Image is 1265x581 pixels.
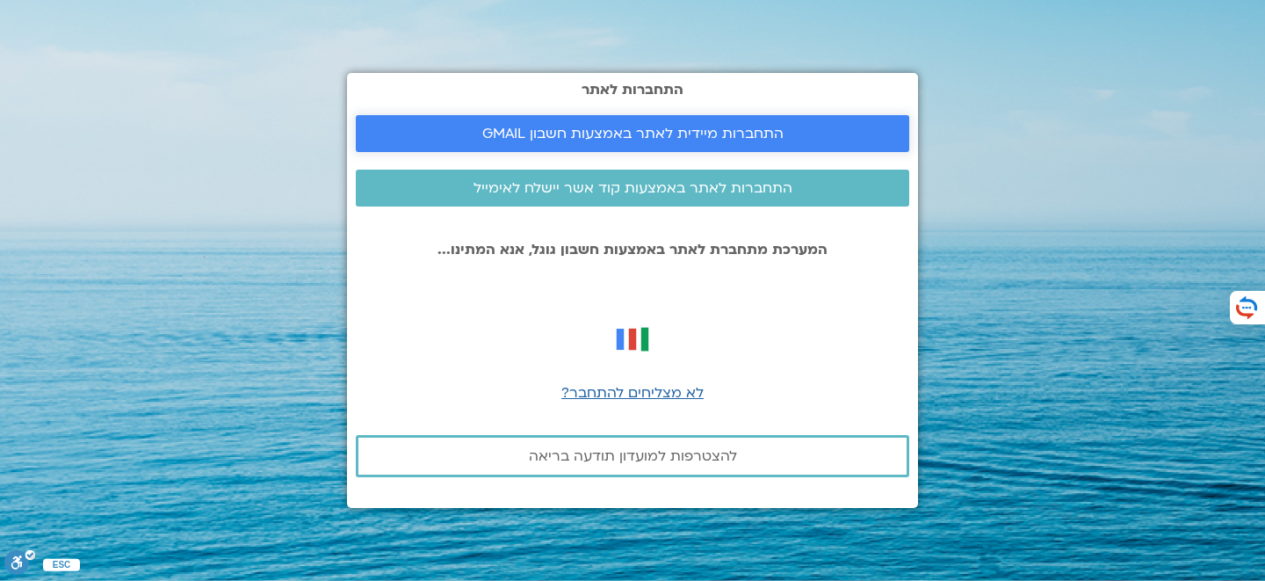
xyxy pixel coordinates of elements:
a: להצטרפות למועדון תודעה בריאה [356,435,909,477]
a: התחברות לאתר באמצעות קוד אשר יישלח לאימייל [356,170,909,207]
span: התחברות מיידית לאתר באמצעות חשבון GMAIL [482,126,784,142]
span: התחברות לאתר באמצעות קוד אשר יישלח לאימייל [473,180,792,196]
a: התחברות מיידית לאתר באמצעות חשבון GMAIL [356,115,909,152]
span: להצטרפות למועדון תודעה בריאה [529,448,737,464]
p: המערכת מתחברת לאתר באמצעות חשבון גוגל, אנא המתינו... [356,242,909,258]
h2: התחברות לאתר [356,82,909,98]
a: לא מצליחים להתחבר? [561,383,704,403]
